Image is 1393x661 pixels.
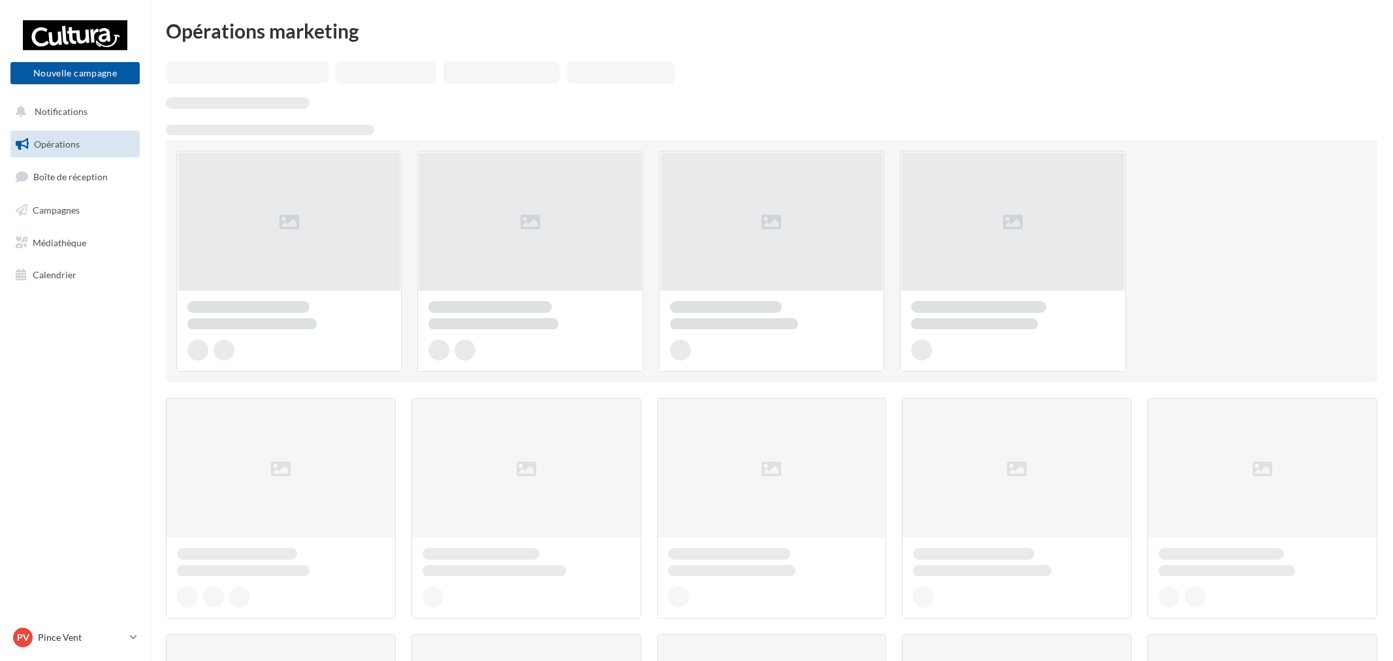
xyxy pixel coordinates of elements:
a: PV Pince Vent [10,625,140,650]
span: Campagnes [33,204,80,216]
button: Notifications [8,98,137,125]
span: Opérations [34,138,80,150]
a: Boîte de réception [8,163,142,191]
span: Calendrier [33,269,76,280]
span: PV [17,631,29,644]
a: Médiathèque [8,229,142,257]
a: Calendrier [8,261,142,289]
a: Opérations [8,131,142,158]
span: Boîte de réception [33,171,108,182]
div: Opérations marketing [166,21,1377,40]
span: Notifications [35,106,88,117]
span: Médiathèque [33,236,86,248]
p: Pince Vent [38,631,125,644]
button: Nouvelle campagne [10,62,140,84]
a: Campagnes [8,197,142,224]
